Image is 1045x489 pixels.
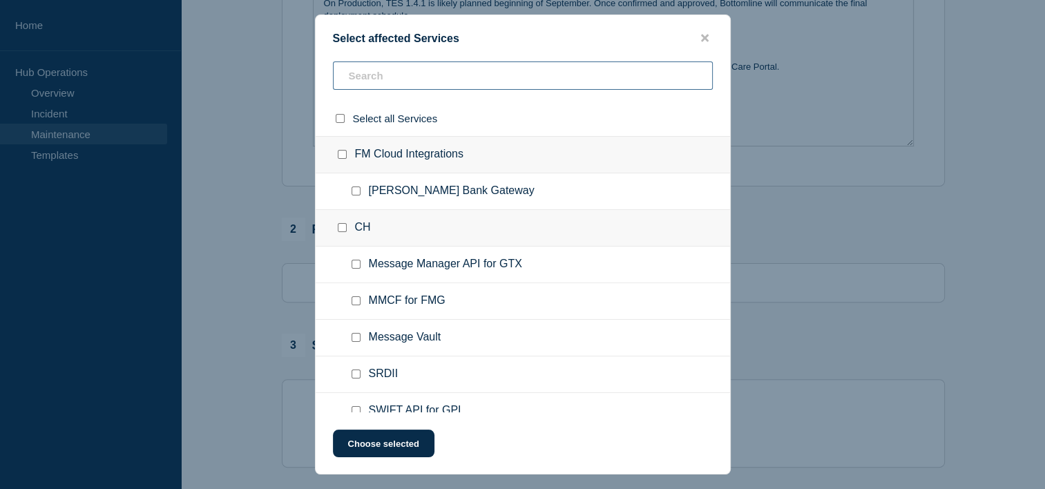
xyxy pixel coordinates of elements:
[369,184,535,198] span: [PERSON_NAME] Bank Gateway
[352,370,361,378] input: SRDII checkbox
[338,223,347,232] input: CH checkbox
[369,331,441,345] span: Message Vault
[316,32,730,45] div: Select affected Services
[316,136,730,173] div: FM Cloud Integrations
[336,114,345,123] input: select all checkbox
[369,294,445,308] span: MMCF for FMG
[697,32,713,45] button: close button
[352,186,361,195] input: Starling Bank Gateway checkbox
[352,333,361,342] input: Message Vault checkbox
[353,113,438,124] span: Select all Services
[369,404,461,418] span: SWIFT API for GPI
[352,260,361,269] input: Message Manager API for GTX checkbox
[369,258,522,271] span: Message Manager API for GTX
[352,296,361,305] input: MMCF for FMG checkbox
[352,406,361,415] input: SWIFT API for GPI checkbox
[333,61,713,90] input: Search
[333,430,434,457] button: Choose selected
[338,150,347,159] input: FM Cloud Integrations checkbox
[316,210,730,247] div: CH
[369,367,399,381] span: SRDII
